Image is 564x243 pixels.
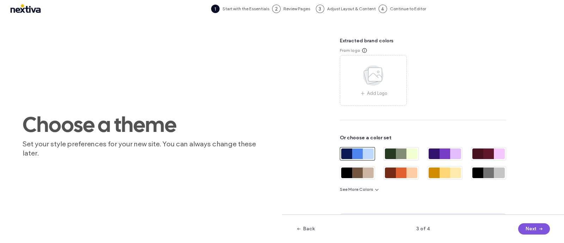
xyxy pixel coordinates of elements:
span: 3 of 4 [385,225,461,232]
button: See More Colors [340,185,380,194]
span: Add Logo [367,90,387,97]
div: 3 [316,5,324,13]
span: From logo [340,47,360,54]
div: 2 [272,5,281,13]
span: Set your style preferences for your new site. You can always change these later. [23,139,259,158]
span: Start with the Essentials [222,6,269,12]
span: Review Pages [283,6,313,12]
div: 1 [211,5,220,13]
button: Next [518,223,550,235]
span: Adjust Layout & Content [327,6,376,12]
div: 4 [379,5,387,13]
span: Or choose a color set [340,134,506,141]
span: Help [16,5,30,11]
span: Extracted brand colors [340,37,506,47]
span: Choose a theme [23,113,259,136]
span: Continue to Editor [390,6,426,12]
button: Back [296,223,315,235]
